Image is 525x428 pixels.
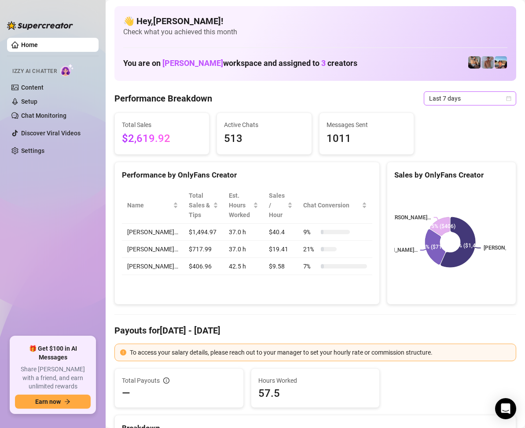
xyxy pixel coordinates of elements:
[15,365,91,391] span: Share [PERSON_NAME] with a friend, and earn unlimited rewards
[21,130,81,137] a: Discover Viral Videos
[184,241,224,258] td: $717.99
[429,92,511,105] span: Last 7 days
[264,224,298,241] td: $40.4
[224,120,304,130] span: Active Chats
[35,398,61,405] span: Earn now
[224,241,264,258] td: 37.0 h
[327,120,407,130] span: Messages Sent
[122,131,202,147] span: $2,619.92
[189,191,211,220] span: Total Sales & Tips
[7,21,73,30] img: logo-BBDzfeDw.svg
[506,96,511,101] span: calendar
[327,131,407,147] span: 1011
[114,324,516,337] h4: Payouts for [DATE] - [DATE]
[264,241,298,258] td: $19.41
[163,377,169,384] span: info-circle
[303,227,317,237] span: 9 %
[127,200,171,210] span: Name
[264,258,298,275] td: $9.58
[258,386,373,400] span: 57.5
[120,349,126,355] span: exclamation-circle
[15,395,91,409] button: Earn nowarrow-right
[258,376,373,385] span: Hours Worked
[394,169,509,181] div: Sales by OnlyFans Creator
[122,224,184,241] td: [PERSON_NAME]…
[130,348,510,357] div: To access your salary details, please reach out to your manager to set your hourly rate or commis...
[123,27,507,37] span: Check what you achieved this month
[123,15,507,27] h4: 👋 Hey, [PERSON_NAME] !
[21,98,37,105] a: Setup
[303,200,360,210] span: Chat Conversion
[122,241,184,258] td: [PERSON_NAME]…
[122,187,184,224] th: Name
[303,261,317,271] span: 7 %
[21,84,44,91] a: Content
[468,56,481,69] img: George
[224,258,264,275] td: 42.5 h
[114,92,212,105] h4: Performance Breakdown
[303,244,317,254] span: 21 %
[264,187,298,224] th: Sales / Hour
[21,147,44,154] a: Settings
[122,169,372,181] div: Performance by OnlyFans Creator
[321,58,326,68] span: 3
[495,56,507,69] img: Zach
[374,247,418,253] text: [PERSON_NAME]…
[21,112,66,119] a: Chat Monitoring
[122,120,202,130] span: Total Sales
[184,258,224,275] td: $406.96
[60,64,74,76] img: AI Chatter
[481,56,494,69] img: Joey
[269,191,286,220] span: Sales / Hour
[184,224,224,241] td: $1,494.97
[387,214,431,221] text: [PERSON_NAME]…
[64,399,70,405] span: arrow-right
[224,131,304,147] span: 513
[122,258,184,275] td: [PERSON_NAME]…
[229,191,252,220] div: Est. Hours Worked
[123,58,357,68] h1: You are on workspace and assigned to creators
[184,187,224,224] th: Total Sales & Tips
[21,41,38,48] a: Home
[495,398,516,419] div: Open Intercom Messenger
[122,386,130,400] span: —
[162,58,223,68] span: [PERSON_NAME]
[15,345,91,362] span: 🎁 Get $100 in AI Messages
[224,224,264,241] td: 37.0 h
[122,376,160,385] span: Total Payouts
[12,67,57,76] span: Izzy AI Chatter
[298,187,372,224] th: Chat Conversion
